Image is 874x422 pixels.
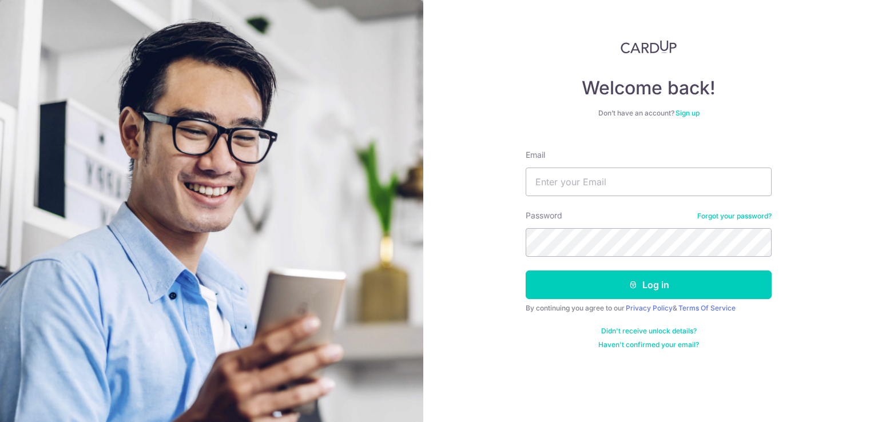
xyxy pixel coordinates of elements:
label: Email [526,149,545,161]
label: Password [526,210,562,221]
h4: Welcome back! [526,77,772,99]
a: Haven't confirmed your email? [598,340,699,349]
a: Didn't receive unlock details? [601,327,697,336]
a: Terms Of Service [678,304,736,312]
a: Forgot your password? [697,212,772,221]
input: Enter your Email [526,168,772,196]
div: By continuing you agree to our & [526,304,772,313]
button: Log in [526,270,772,299]
a: Sign up [676,109,700,117]
img: CardUp Logo [621,40,677,54]
div: Don’t have an account? [526,109,772,118]
a: Privacy Policy [626,304,673,312]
